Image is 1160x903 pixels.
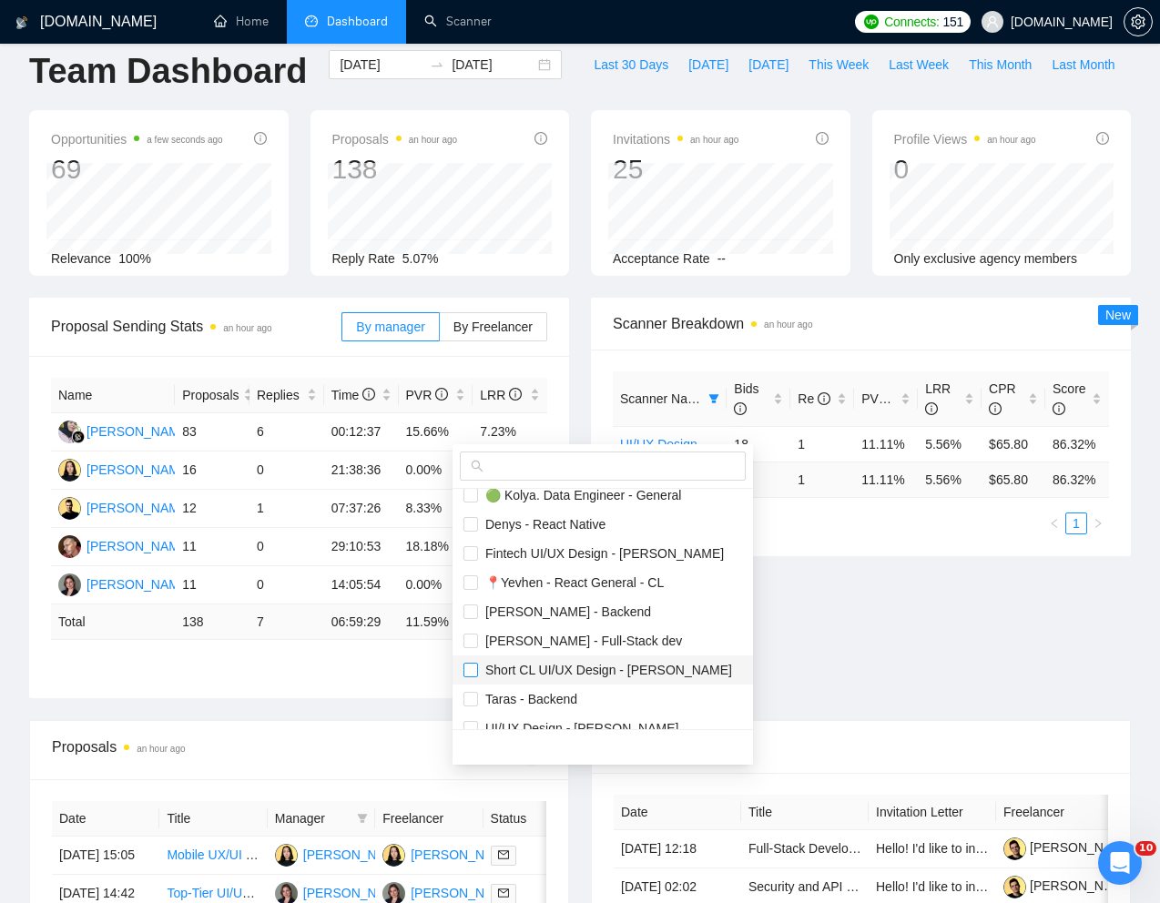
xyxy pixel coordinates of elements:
span: LRR [925,381,951,416]
time: an hour ago [137,744,185,754]
span: [DATE] [748,55,789,75]
td: 18 [727,462,790,497]
a: Mobile UX/UI Designer for HealthTech App [167,847,408,862]
td: 7.23% [473,413,547,451]
span: filter [705,385,723,412]
input: End date [452,55,534,75]
td: 11.11 % [854,462,918,497]
span: 📍Yevhen - React General - СL [478,575,664,590]
button: Last 30 Days [584,50,678,79]
span: info-circle [925,402,938,415]
span: Invitations [613,128,738,150]
span: user [986,15,999,28]
a: homeHome [214,14,269,29]
time: an hour ago [690,135,738,145]
span: [PERSON_NAME] - Full-Stack dev [478,634,682,648]
th: Title [159,801,267,837]
span: LRR [480,388,522,402]
time: an hour ago [409,135,457,145]
th: Date [614,795,741,830]
span: to [430,57,444,72]
td: 18.18% [399,528,473,566]
td: 5.56% [918,426,982,462]
td: 18 [727,426,790,462]
span: filter [357,813,368,824]
span: dashboard [305,15,318,27]
a: NB[PERSON_NAME] [382,847,515,861]
img: c14J798sJin7A7Mao0eZ5tP9r1w8eFJcwVRC-pYbcqkEI-GtdsbrmjM67kuMuWBJZI [1003,876,1026,898]
h1: Team Dashboard [29,50,307,93]
a: UI/UX Design - Inna [620,437,734,451]
a: NB[PERSON_NAME] [58,462,191,476]
span: Status [491,808,565,828]
a: NB[PERSON_NAME] [275,847,408,861]
img: logo [15,8,28,37]
td: 138 [175,604,249,640]
td: 12 [175,490,249,528]
div: [PERSON_NAME] [303,883,408,903]
th: Freelancer [996,795,1124,830]
span: Proposals [182,385,239,405]
span: [DATE] [688,55,728,75]
td: 8.33% [399,490,473,528]
button: Last Week [879,50,959,79]
time: an hour ago [764,320,812,330]
span: Reply Rate [332,251,395,266]
span: This Month [969,55,1032,75]
th: Freelancer [375,801,483,837]
td: 7 [249,604,324,640]
span: search [471,460,483,472]
span: Proposals [332,128,458,150]
span: By manager [356,320,424,334]
td: 0 [249,566,324,604]
td: $65.80 [982,426,1045,462]
td: 21:38:36 [324,451,399,490]
div: Proposals [52,736,300,765]
span: PVR [861,391,904,406]
button: [DATE] [738,50,799,79]
span: setting [1124,15,1152,29]
img: gigradar-bm.png [72,431,85,443]
a: Security and API Integration Expert [748,879,947,894]
div: [PERSON_NAME] [86,421,191,441]
a: FF[PERSON_NAME] [58,423,191,438]
span: Profile Views [894,128,1036,150]
span: New [1105,308,1131,322]
span: info-circle [254,132,267,145]
td: 0 [249,528,324,566]
img: FF [58,421,81,443]
td: [DATE] 12:18 [614,830,741,868]
button: This Month [959,50,1042,79]
a: [PERSON_NAME] [1003,840,1135,855]
div: [PERSON_NAME] [411,883,515,903]
td: 16 [175,451,249,490]
span: info-circle [816,132,829,145]
td: [DATE] 15:05 [52,837,159,875]
span: UI/UX Design - [PERSON_NAME] [478,721,678,736]
td: $ 65.80 [982,462,1045,497]
span: Relevance [51,251,111,266]
img: NB [58,459,81,482]
span: Only exclusive agency members [894,251,1078,266]
a: [PERSON_NAME] [1003,878,1135,893]
li: 1 [1065,512,1087,534]
td: 11 [175,528,249,566]
span: Re [798,391,830,406]
span: Scanner Name [620,391,705,406]
span: left [1049,518,1060,529]
td: 0 [249,451,324,490]
td: 1 [790,426,854,462]
a: YS[PERSON_NAME] [58,500,191,514]
img: DD [58,535,81,558]
span: Bids [734,381,758,416]
li: Previous Page [1043,512,1065,534]
td: 14:05:54 [324,566,399,604]
span: Score [1053,381,1086,416]
span: By Freelancer [453,320,533,334]
span: Connects: [884,12,939,32]
a: IM[PERSON_NAME] [382,885,515,899]
a: DD[PERSON_NAME] [58,538,191,553]
div: [PERSON_NAME] [86,574,191,594]
th: Invitation Letter [869,795,996,830]
span: info-circle [734,402,747,415]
